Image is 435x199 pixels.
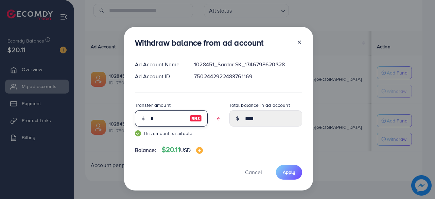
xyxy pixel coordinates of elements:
span: Balance: [135,146,156,154]
span: Cancel [245,168,262,176]
button: Apply [276,165,302,180]
span: Apply [283,169,295,176]
div: 1028451_Sardar SK_1746798620328 [189,61,307,68]
img: guide [135,130,141,136]
label: Transfer amount [135,102,171,109]
img: image [196,147,203,154]
label: Total balance in ad account [229,102,290,109]
img: image [190,114,202,122]
small: This amount is suitable [135,130,208,137]
h3: Withdraw balance from ad account [135,38,264,48]
span: USD [180,146,191,154]
div: 7502442922483761169 [189,72,307,80]
h4: $20.11 [162,146,203,154]
div: Ad Account Name [129,61,189,68]
button: Cancel [237,165,271,180]
div: Ad Account ID [129,72,189,80]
